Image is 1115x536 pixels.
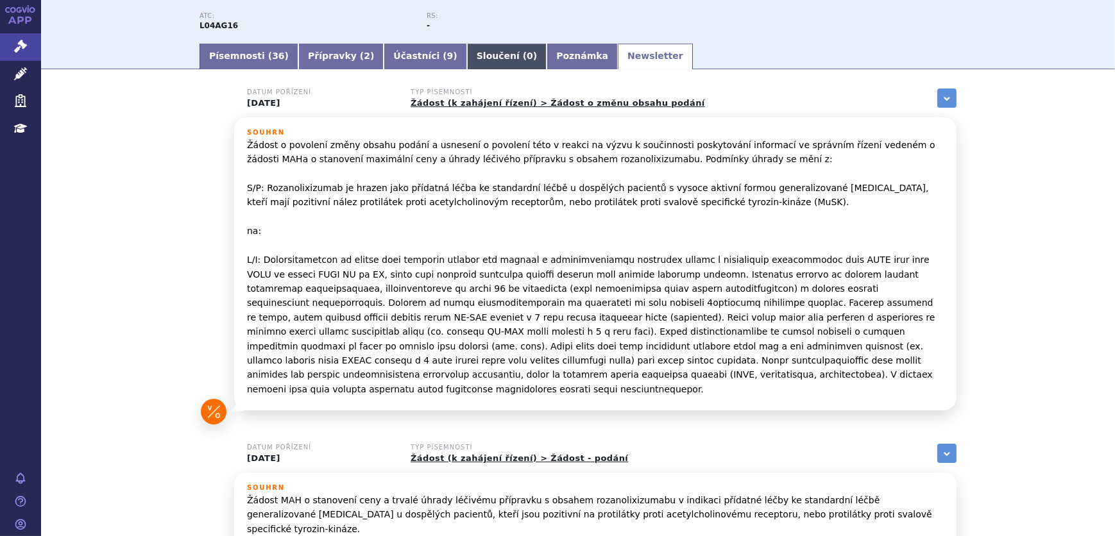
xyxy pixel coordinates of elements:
[937,444,957,463] a: zobrazit vše
[467,44,547,69] a: Sloučení (0)
[247,138,944,396] p: Žádost o povolení změny obsahu podání a usnesení o povolení této v reakci na výzvu k součinnosti ...
[547,44,618,69] a: Poznámka
[411,453,628,463] a: Žádost (k zahájení řízení) > Žádost - podání
[200,44,298,69] a: Písemnosti (36)
[247,88,395,96] h3: Datum pořízení
[247,484,944,492] h3: Souhrn
[411,444,628,451] h3: Typ písemnosti
[527,51,533,61] span: 0
[247,98,395,108] p: [DATE]
[247,453,395,464] p: [DATE]
[427,21,430,30] strong: -
[272,51,284,61] span: 36
[200,21,238,30] strong: ROZANOLIXIZUMAB
[411,98,705,108] a: Žádost (k zahájení řízení) > Žádost o změnu obsahu podání
[384,44,466,69] a: Účastníci (9)
[247,444,395,451] h3: Datum pořízení
[618,44,693,69] a: Newsletter
[364,51,370,61] span: 2
[298,44,384,69] a: Přípravky (2)
[427,12,641,20] p: RS:
[937,88,957,108] a: zobrazit vše
[247,129,944,137] h3: Souhrn
[447,51,454,61] span: 9
[200,12,414,20] p: ATC:
[411,88,705,96] h3: Typ písemnosti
